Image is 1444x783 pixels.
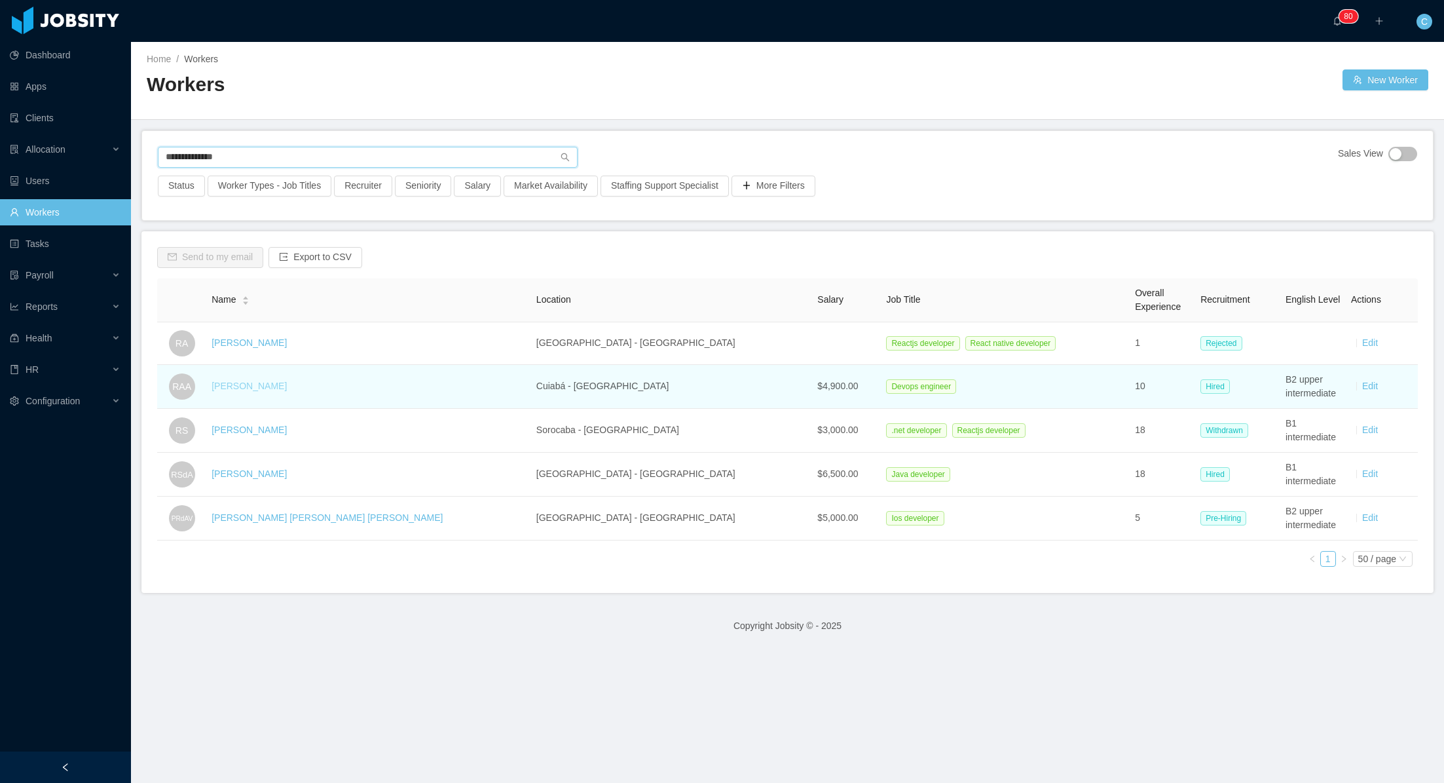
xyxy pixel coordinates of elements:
[965,336,1056,351] span: React native developer
[10,199,120,225] a: icon: userWorkers
[1362,468,1378,479] a: Edit
[10,396,19,406] i: icon: setting
[1200,468,1235,479] a: Hired
[131,603,1444,649] footer: Copyright Jobsity © - 2025
[212,293,236,307] span: Name
[212,337,287,348] a: [PERSON_NAME]
[1200,467,1230,482] span: Hired
[26,270,54,280] span: Payroll
[176,417,188,444] span: RS
[1286,294,1340,305] span: English Level
[10,231,120,257] a: icon: profileTasks
[1200,337,1247,348] a: Rejected
[531,365,813,409] td: Cuiabá - [GEOGRAPHIC_DATA]
[817,294,843,305] span: Salary
[1362,425,1378,435] a: Edit
[1336,551,1352,567] li: Next Page
[334,176,392,197] button: Recruiter
[242,299,249,303] i: icon: caret-down
[1200,511,1246,525] span: Pre-Hiring
[886,336,959,351] span: Reactjs developer
[242,294,250,303] div: Sort
[1130,409,1195,453] td: 18
[1280,409,1346,453] td: B1 intermediate
[1362,512,1378,523] a: Edit
[212,468,287,479] a: [PERSON_NAME]
[817,425,858,435] span: $3,000.00
[1280,497,1346,541] td: B2 upper intermediate
[952,423,1026,438] span: Reactjs developer
[1135,288,1181,312] span: Overall Experience
[212,512,443,523] a: [PERSON_NAME] [PERSON_NAME] [PERSON_NAME]
[1130,365,1195,409] td: 10
[886,467,950,482] span: Java developer
[886,511,944,525] span: Ios developer
[1308,555,1316,563] i: icon: left
[1375,16,1384,26] i: icon: plus
[1280,365,1346,409] td: B2 upper intermediate
[1351,294,1381,305] span: Actions
[1321,552,1335,566] a: 1
[531,453,813,497] td: [GEOGRAPHIC_DATA] - [GEOGRAPHIC_DATA]
[10,334,19,343] i: icon: medicine-box
[171,462,193,486] span: RSdA
[176,54,179,64] span: /
[1339,10,1358,23] sup: 80
[10,271,19,280] i: icon: file-protect
[1200,379,1230,394] span: Hired
[1200,381,1235,391] a: Hired
[26,333,52,343] span: Health
[886,423,946,438] span: .net developer
[1305,551,1320,567] li: Previous Page
[176,330,188,356] span: RA
[10,42,120,68] a: icon: pie-chartDashboard
[172,373,191,400] span: RAA
[242,295,249,299] i: icon: caret-up
[1130,453,1195,497] td: 18
[10,105,120,131] a: icon: auditClients
[1340,555,1348,563] i: icon: right
[1200,512,1251,523] a: Pre-Hiring
[531,497,813,541] td: [GEOGRAPHIC_DATA] - [GEOGRAPHIC_DATA]
[536,294,571,305] span: Location
[731,176,815,197] button: icon: plusMore Filters
[10,73,120,100] a: icon: appstoreApps
[817,381,858,391] span: $4,900.00
[1338,147,1383,161] span: Sales View
[1320,551,1336,567] li: 1
[1342,69,1428,90] button: icon: usergroup-addNew Worker
[26,144,65,155] span: Allocation
[886,294,920,305] span: Job Title
[1130,322,1195,365] td: 1
[1362,381,1378,391] a: Edit
[1130,497,1195,541] td: 5
[26,396,80,406] span: Configuration
[171,508,193,527] span: PRdAV
[1399,555,1407,564] i: icon: down
[1358,552,1396,566] div: 50 / page
[10,168,120,194] a: icon: robotUsers
[1348,10,1353,23] p: 0
[26,364,39,375] span: HR
[886,379,956,394] span: Devops engineer
[1280,453,1346,497] td: B1 intermediate
[212,425,287,435] a: [PERSON_NAME]
[10,145,19,154] i: icon: solution
[184,54,218,64] span: Workers
[561,153,570,162] i: icon: search
[1344,10,1348,23] p: 8
[1421,14,1428,29] span: C
[26,301,58,312] span: Reports
[147,71,788,98] h2: Workers
[147,54,171,64] a: Home
[817,512,858,523] span: $5,000.00
[268,247,362,268] button: icon: exportExport to CSV
[1200,336,1242,351] span: Rejected
[531,322,813,365] td: [GEOGRAPHIC_DATA] - [GEOGRAPHIC_DATA]
[1200,294,1250,305] span: Recruitment
[504,176,598,197] button: Market Availability
[10,302,19,311] i: icon: line-chart
[395,176,451,197] button: Seniority
[10,365,19,374] i: icon: book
